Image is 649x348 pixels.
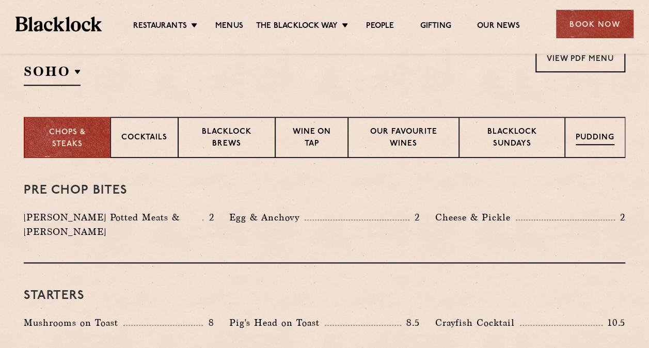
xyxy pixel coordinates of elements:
p: Crayfish Cocktail [435,315,520,330]
p: 2 [203,211,214,224]
p: 2 [615,211,625,224]
p: 8.5 [401,316,420,329]
a: The Blacklock Way [256,21,338,33]
p: Blacklock Sundays [470,126,554,151]
a: Restaurants [133,21,187,33]
p: 10.5 [603,316,625,329]
p: Our favourite wines [359,126,449,151]
p: 8 [203,316,214,329]
a: People [366,21,394,33]
p: Wine on Tap [286,126,337,151]
p: Pig's Head on Toast [229,315,325,330]
h2: SOHO [24,62,81,86]
p: 2 [409,211,420,224]
p: Pudding [576,132,614,145]
a: View PDF Menu [535,44,625,72]
a: Menus [215,21,243,33]
p: Cheese & Pickle [435,210,516,225]
p: Cocktails [121,132,167,145]
p: [PERSON_NAME] Potted Meats & [PERSON_NAME] [24,210,202,239]
p: Egg & Anchovy [229,210,305,225]
a: Gifting [420,21,451,33]
p: Blacklock Brews [189,126,264,151]
img: BL_Textured_Logo-footer-cropped.svg [15,17,102,31]
p: Chops & Steaks [35,127,100,150]
h3: Pre Chop Bites [24,184,625,197]
a: Our News [477,21,520,33]
p: Mushrooms on Toast [24,315,123,330]
h3: Starters [24,289,625,303]
div: Book Now [556,10,634,38]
